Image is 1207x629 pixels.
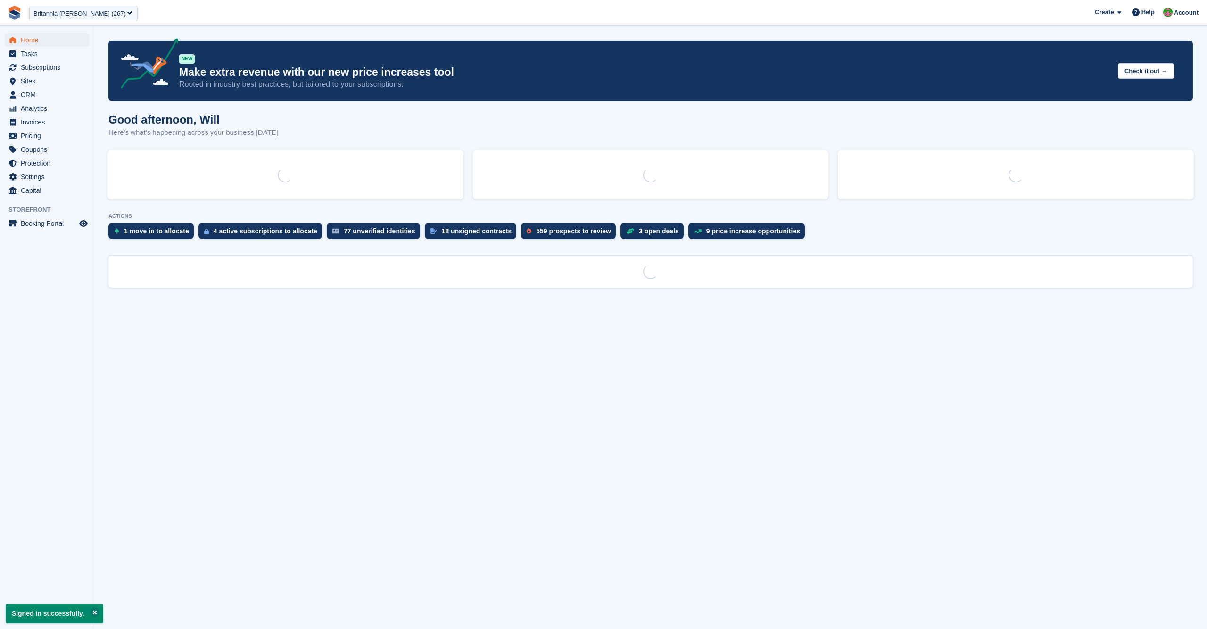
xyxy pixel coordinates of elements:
[5,129,89,142] a: menu
[5,143,89,156] a: menu
[8,205,94,215] span: Storefront
[620,223,688,244] a: 3 open deals
[344,227,415,235] div: 77 unverified identities
[425,223,521,244] a: 18 unsigned contracts
[327,223,425,244] a: 77 unverified identities
[21,184,77,197] span: Capital
[108,213,1193,219] p: ACTIONS
[5,33,89,47] a: menu
[5,157,89,170] a: menu
[5,61,89,74] a: menu
[5,170,89,183] a: menu
[1095,8,1114,17] span: Create
[108,127,278,138] p: Here's what's happening across your business [DATE]
[332,228,339,234] img: verify_identity-adf6edd0f0f0b5bbfe63781bf79b02c33cf7c696d77639b501bdc392416b5a36.svg
[21,74,77,88] span: Sites
[214,227,317,235] div: 4 active subscriptions to allocate
[536,227,611,235] div: 559 prospects to review
[179,66,1110,79] p: Make extra revenue with our new price increases tool
[33,9,126,18] div: Britannia [PERSON_NAME] (267)
[78,218,89,229] a: Preview store
[21,157,77,170] span: Protection
[21,61,77,74] span: Subscriptions
[179,79,1110,90] p: Rooted in industry best practices, but tailored to your subscriptions.
[21,129,77,142] span: Pricing
[6,604,103,623] p: Signed in successfully.
[8,6,22,20] img: stora-icon-8386f47178a22dfd0bd8f6a31ec36ba5ce8667c1dd55bd0f319d3a0aa187defe.svg
[626,228,634,234] img: deal-1b604bf984904fb50ccaf53a9ad4b4a5d6e5aea283cecdc64d6e3604feb123c2.svg
[5,88,89,101] a: menu
[430,228,437,234] img: contract_signature_icon-13c848040528278c33f63329250d36e43548de30e8caae1d1a13099fd9432cc5.svg
[5,116,89,129] a: menu
[198,223,327,244] a: 4 active subscriptions to allocate
[1174,8,1199,17] span: Account
[21,33,77,47] span: Home
[527,228,531,234] img: prospect-51fa495bee0391a8d652442698ab0144808aea92771e9ea1ae160a38d050c398.svg
[21,143,77,156] span: Coupons
[114,228,119,234] img: move_ins_to_allocate_icon-fdf77a2bb77ea45bf5b3d319d69a93e2d87916cf1d5bf7949dd705db3b84f3ca.svg
[124,227,189,235] div: 1 move in to allocate
[21,102,77,115] span: Analytics
[1141,8,1155,17] span: Help
[5,217,89,230] a: menu
[21,170,77,183] span: Settings
[688,223,810,244] a: 9 price increase opportunities
[5,184,89,197] a: menu
[108,113,278,126] h1: Good afternoon, Will
[21,88,77,101] span: CRM
[21,217,77,230] span: Booking Portal
[706,227,800,235] div: 9 price increase opportunities
[442,227,512,235] div: 18 unsigned contracts
[113,38,179,92] img: price-adjustments-announcement-icon-8257ccfd72463d97f412b2fc003d46551f7dbcb40ab6d574587a9cd5c0d94...
[108,223,198,244] a: 1 move in to allocate
[1163,8,1173,17] img: Will McNeilly
[21,116,77,129] span: Invoices
[5,47,89,60] a: menu
[521,223,620,244] a: 559 prospects to review
[204,228,209,234] img: active_subscription_to_allocate_icon-d502201f5373d7db506a760aba3b589e785aa758c864c3986d89f69b8ff3...
[694,229,702,233] img: price_increase_opportunities-93ffe204e8149a01c8c9dc8f82e8f89637d9d84a8eef4429ea346261dce0b2c0.svg
[1118,63,1174,79] button: Check it out →
[5,74,89,88] a: menu
[639,227,679,235] div: 3 open deals
[21,47,77,60] span: Tasks
[179,54,195,64] div: NEW
[5,102,89,115] a: menu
